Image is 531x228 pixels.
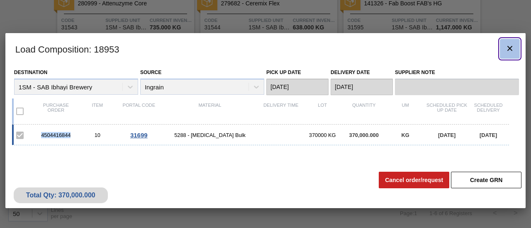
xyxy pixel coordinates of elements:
span: [DATE] [480,132,497,138]
div: 4504416844 [35,132,77,138]
label: Supplier Note [395,67,519,79]
div: Total Qty: 370,000.000 [20,192,102,199]
div: Quantity [343,103,385,120]
div: Item [77,103,118,120]
div: Delivery Time [260,103,302,120]
span: 5288 - Dextrose Bulk [160,132,260,138]
button: Create GRN [451,172,521,188]
span: 31699 [130,132,148,139]
input: mm/dd/yyyy [266,79,329,95]
div: 370000 KG [302,132,343,138]
h3: Load Composition : 18953 [5,33,526,65]
label: Source [140,70,161,75]
div: Go to Order [118,132,160,139]
label: Pick up Date [266,70,301,75]
div: Scheduled Pick up Date [426,103,468,120]
div: 10 [77,132,118,138]
label: Destination [14,70,47,75]
div: Purchase order [35,103,77,120]
button: Cancel order/request [379,172,449,188]
span: [DATE] [438,132,455,138]
input: mm/dd/yyyy [331,79,393,95]
span: 370,000.000 [349,132,379,138]
div: Material [160,103,260,120]
div: Scheduled Delivery [468,103,509,120]
div: Lot [302,103,343,120]
div: Portal code [118,103,160,120]
div: UM [385,103,426,120]
label: Delivery Date [331,70,370,75]
span: KG [402,132,409,138]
